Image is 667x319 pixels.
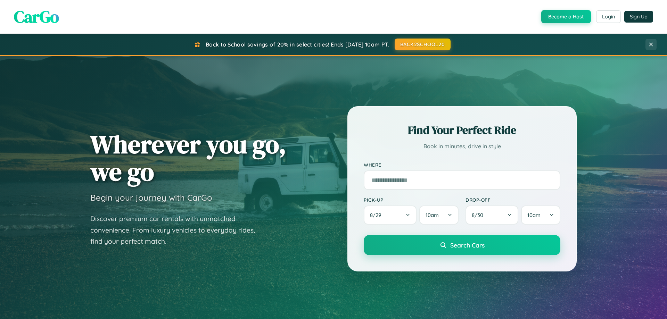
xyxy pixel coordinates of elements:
button: BACK2SCHOOL20 [395,39,451,50]
button: 10am [521,205,560,225]
span: 10am [426,212,439,218]
button: Search Cars [364,235,560,255]
h1: Wherever you go, we go [90,131,286,185]
button: 10am [419,205,459,225]
span: 8 / 29 [370,212,385,218]
button: Login [596,10,621,23]
span: 10am [527,212,541,218]
button: Sign Up [624,11,653,23]
span: 8 / 30 [472,212,487,218]
p: Book in minutes, drive in style [364,141,560,151]
label: Where [364,162,560,168]
p: Discover premium car rentals with unmatched convenience. From luxury vehicles to everyday rides, ... [90,213,264,247]
button: 8/29 [364,205,417,225]
h3: Begin your journey with CarGo [90,192,212,203]
span: Search Cars [450,241,485,249]
label: Pick-up [364,197,459,203]
button: 8/30 [466,205,518,225]
h2: Find Your Perfect Ride [364,123,560,138]
span: CarGo [14,5,59,28]
span: Back to School savings of 20% in select cities! Ends [DATE] 10am PT. [206,41,389,48]
label: Drop-off [466,197,560,203]
button: Become a Host [541,10,591,23]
